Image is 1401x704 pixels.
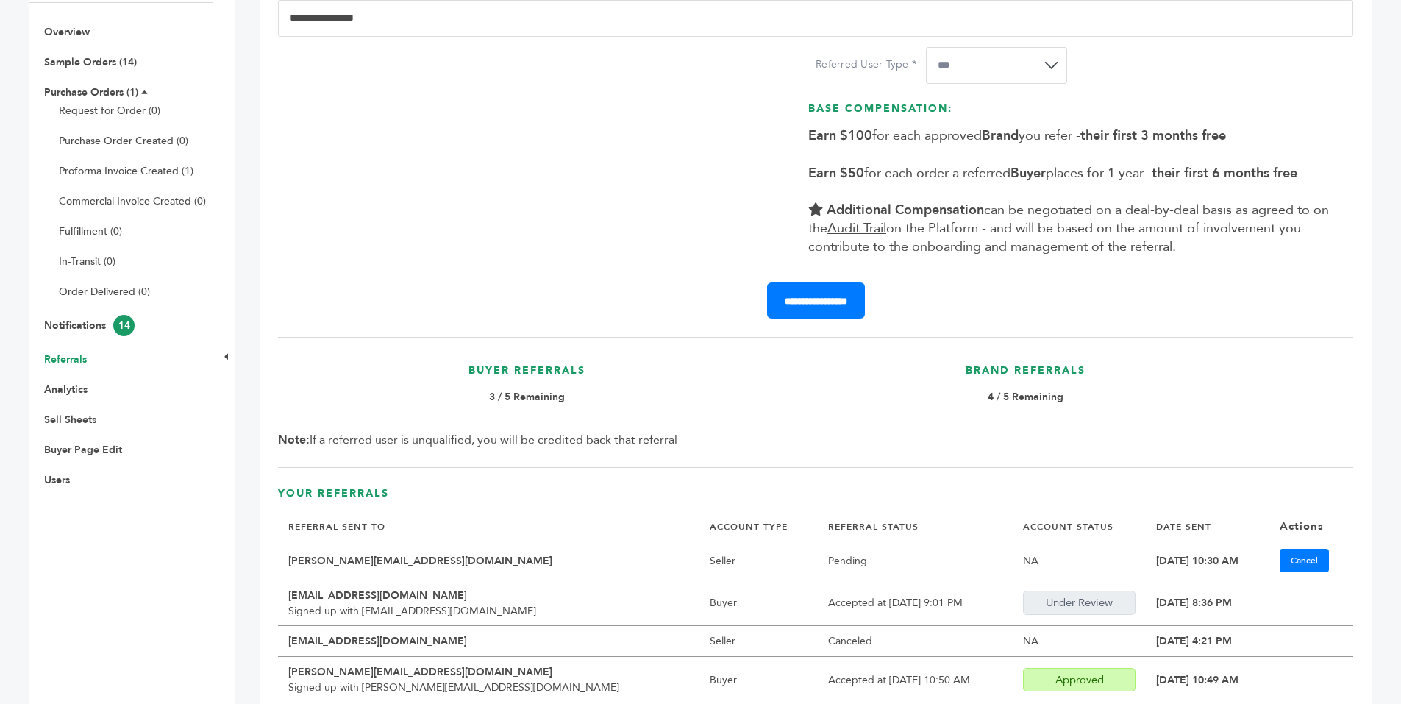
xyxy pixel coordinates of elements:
[827,201,984,219] b: Additional Compensation
[808,127,1329,256] span: for each approved you refer - for each order a referred places for 1 year - can be negotiated on ...
[1023,591,1136,615] div: Under Review
[288,521,385,533] a: REFERRAL SENT TO
[288,665,552,679] b: [PERSON_NAME][EMAIL_ADDRESS][DOMAIN_NAME]
[44,352,87,366] a: Referrals
[1023,521,1113,533] a: ACCOUNT STATUS
[285,363,769,389] h3: Buyer Referrals
[1023,634,1038,648] a: NA
[1156,521,1211,533] a: DATE SENT
[44,55,137,69] a: Sample Orders (14)
[1156,596,1232,610] a: [DATE] 8:36 PM
[828,596,963,610] a: Accepted at [DATE] 9:01 PM
[288,680,619,694] span: Signed up with [PERSON_NAME][EMAIL_ADDRESS][DOMAIN_NAME]
[808,102,1346,127] h3: Base Compensation:
[828,554,867,568] a: Pending
[44,413,96,427] a: Sell Sheets
[288,604,536,618] span: Signed up with [EMAIL_ADDRESS][DOMAIN_NAME]
[710,634,735,648] a: Seller
[44,383,88,397] a: Analytics
[1156,634,1232,648] a: [DATE] 4:21 PM
[44,25,90,39] a: Overview
[982,127,1019,145] b: Brand
[1156,673,1238,687] a: [DATE] 10:49 AM
[59,164,193,178] a: Proforma Invoice Created (1)
[808,127,872,145] b: Earn $100
[710,554,735,568] a: Seller
[489,390,565,404] b: 3 / 5 Remaining
[288,554,552,568] b: [PERSON_NAME][EMAIL_ADDRESS][DOMAIN_NAME]
[44,319,135,333] a: Notifications14
[828,673,970,687] a: Accepted at [DATE] 10:50 AM
[1010,164,1046,182] b: Buyer
[784,363,1268,389] h3: Brand Referrals
[828,521,919,533] a: REFERRAL STATUS
[59,104,160,118] a: Request for Order (0)
[710,673,737,687] a: Buyer
[1156,554,1238,568] a: [DATE] 10:30 AM
[710,521,788,533] a: ACCOUNT TYPE
[44,443,122,457] a: Buyer Page Edit
[59,194,206,208] a: Commercial Invoice Created (0)
[288,589,467,602] b: [EMAIL_ADDRESS][DOMAIN_NAME]
[1280,549,1329,572] a: Cancel
[1152,164,1297,182] b: their first 6 months free
[59,224,122,238] a: Fulfillment (0)
[44,473,70,487] a: Users
[816,57,919,72] label: Referred User Type
[988,390,1063,404] b: 4 / 5 Remaining
[59,255,115,269] a: In-Transit (0)
[278,432,677,448] span: If a referred user is unqualified, you will be credited back that referral
[278,432,310,448] b: Note:
[59,285,150,299] a: Order Delivered (0)
[710,596,737,610] a: Buyer
[288,634,467,648] b: [EMAIL_ADDRESS][DOMAIN_NAME]
[827,219,886,238] u: Audit Trail
[59,134,188,148] a: Purchase Order Created (0)
[828,634,872,648] a: Canceled
[44,85,138,99] a: Purchase Orders (1)
[278,486,1353,512] h3: Your Referrals
[1023,554,1038,568] a: NA
[808,164,864,182] b: Earn $50
[113,315,135,336] span: 14
[1269,511,1353,541] th: Actions
[1080,127,1226,145] b: their first 3 months free
[1023,668,1136,692] div: Approved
